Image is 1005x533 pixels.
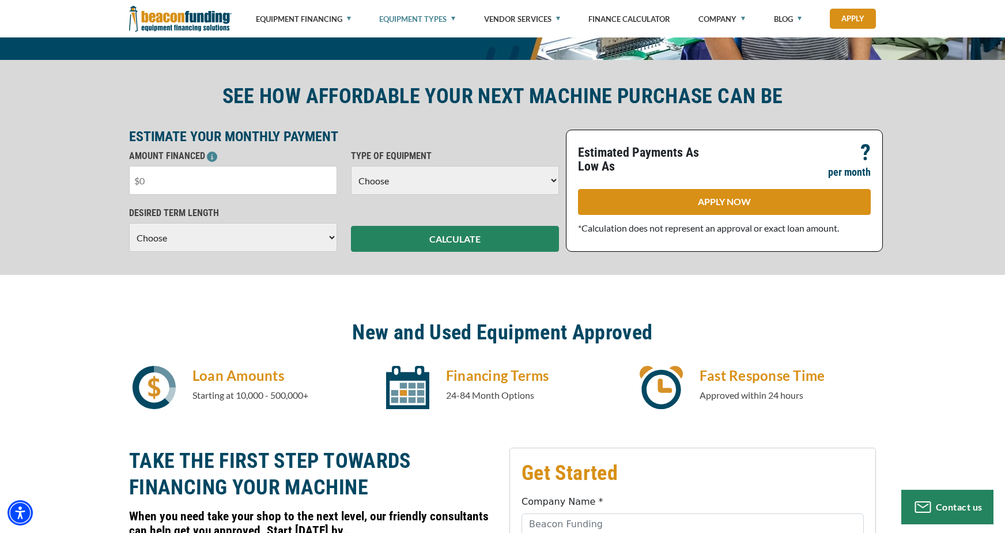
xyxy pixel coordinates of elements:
[351,149,559,163] p: TYPE OF EQUIPMENT
[446,390,534,400] span: 24-84 Month Options
[578,189,871,215] a: APPLY NOW
[446,366,622,385] h4: Financing Terms
[700,366,876,385] h4: Fast Response Time
[828,165,871,179] p: per month
[129,130,559,143] p: ESTIMATE YOUR MONTHLY PAYMENT
[129,206,337,220] p: DESIRED TERM LENGTH
[700,390,803,400] span: Approved within 24 hours
[129,166,337,195] input: $0
[133,366,176,409] img: icon
[936,501,983,512] span: Contact us
[860,146,871,160] p: ?
[901,490,993,524] button: Contact us
[129,149,337,163] p: AMOUNT FINANCED
[7,500,33,526] div: Accessibility Menu
[129,83,876,109] h2: SEE HOW AFFORDABLE YOUR NEXT MACHINE PURCHASE CAN BE
[129,319,876,346] h2: New and Used Equipment Approved
[522,460,864,486] h2: Get Started
[830,9,876,29] a: Apply
[192,366,369,385] h4: Loan Amounts
[522,495,603,509] label: Company Name *
[192,388,369,402] p: Starting at 10,000 - 500,000+
[129,448,496,501] h2: TAKE THE FIRST STEP TOWARDS FINANCING YOUR MACHINE
[578,222,839,233] span: *Calculation does not represent an approval or exact loan amount.
[351,226,559,252] button: CALCULATE
[578,146,717,173] p: Estimated Payments As Low As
